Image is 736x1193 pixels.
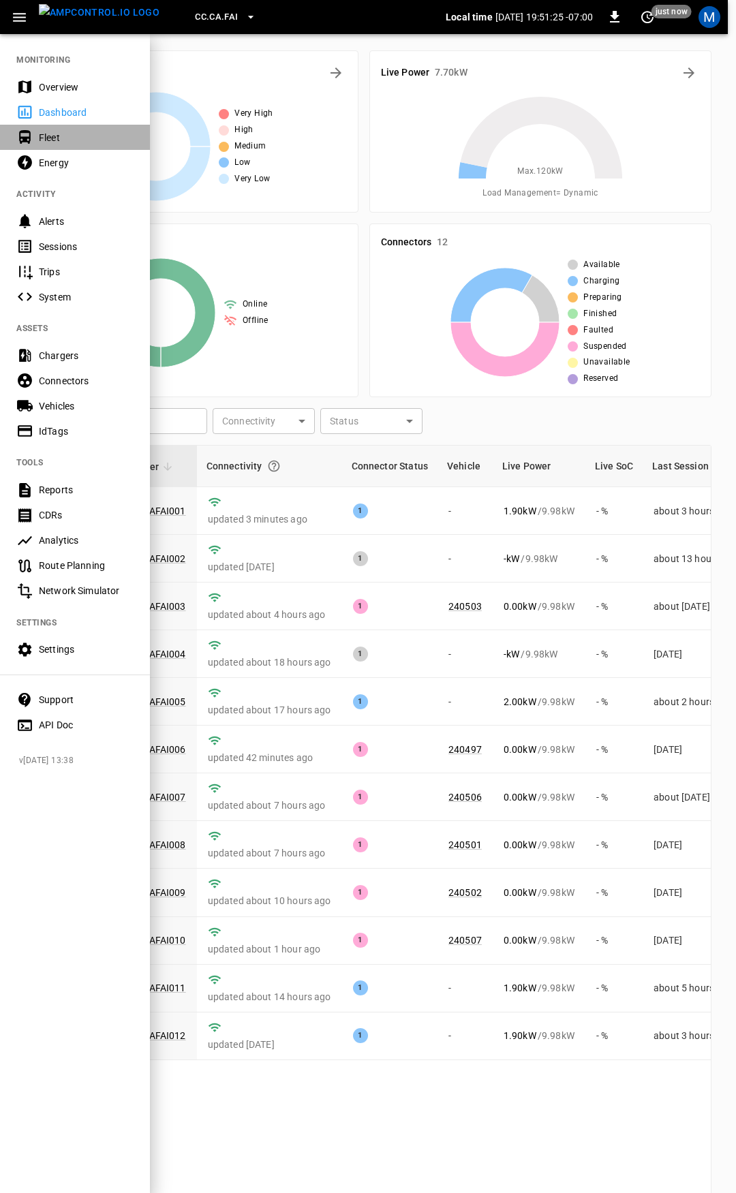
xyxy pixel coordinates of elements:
[39,374,134,388] div: Connectors
[39,290,134,304] div: System
[19,754,139,768] span: v [DATE] 13:38
[699,6,720,28] div: profile-icon
[39,215,134,228] div: Alerts
[39,399,134,413] div: Vehicles
[39,131,134,144] div: Fleet
[39,80,134,94] div: Overview
[39,533,134,547] div: Analytics
[39,265,134,279] div: Trips
[495,10,593,24] p: [DATE] 19:51:25 -07:00
[39,106,134,119] div: Dashboard
[39,642,134,656] div: Settings
[637,6,658,28] button: set refresh interval
[39,349,134,362] div: Chargers
[39,718,134,732] div: API Doc
[446,10,493,24] p: Local time
[39,240,134,253] div: Sessions
[39,559,134,572] div: Route Planning
[39,584,134,598] div: Network Simulator
[39,4,159,21] img: ampcontrol.io logo
[39,508,134,522] div: CDRs
[39,693,134,707] div: Support
[39,483,134,497] div: Reports
[39,156,134,170] div: Energy
[651,5,692,18] span: just now
[39,424,134,438] div: IdTags
[195,10,238,25] span: CC.CA.FAI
